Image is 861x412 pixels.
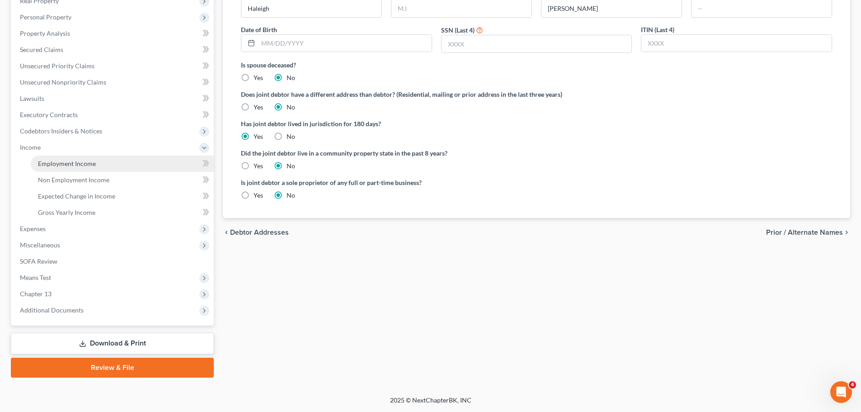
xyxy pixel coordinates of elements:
[766,229,850,236] button: Prior / Alternate Names chevron_right
[13,42,214,58] a: Secured Claims
[13,74,214,90] a: Unsecured Nonpriority Claims
[254,191,263,200] label: Yes
[241,148,832,158] label: Did the joint debtor live in a community property state in the past 8 years?
[230,229,289,236] span: Debtor Addresses
[254,103,263,112] label: Yes
[241,178,532,187] label: Is joint debtor a sole proprietor of any full or part-time business?
[287,161,295,170] label: No
[20,111,78,118] span: Executory Contracts
[241,60,832,70] label: Is spouse deceased?
[173,396,688,412] div: 2025 © NextChapterBK, INC
[20,274,51,281] span: Means Test
[13,107,214,123] a: Executory Contracts
[31,204,214,221] a: Gross Yearly Income
[641,35,832,52] input: XXXX
[13,58,214,74] a: Unsecured Priority Claims
[20,225,46,232] span: Expenses
[13,90,214,107] a: Lawsuits
[13,25,214,42] a: Property Analysis
[641,25,674,34] label: ITIN (Last 4)
[31,156,214,172] a: Employment Income
[254,161,263,170] label: Yes
[766,229,843,236] span: Prior / Alternate Names
[20,127,102,135] span: Codebtors Insiders & Notices
[241,90,832,99] label: Does joint debtor have a different address than debtor? (Residential, mailing or prior address in...
[38,208,95,216] span: Gross Yearly Income
[20,62,94,70] span: Unsecured Priority Claims
[287,132,295,141] label: No
[20,143,41,151] span: Income
[223,229,230,236] i: chevron_left
[258,35,432,52] input: MM/DD/YYYY
[13,253,214,270] a: SOFA Review
[441,25,475,35] label: SSN (Last 4)
[287,73,295,82] label: No
[20,241,60,249] span: Miscellaneous
[442,35,632,52] input: XXXX
[20,78,106,86] span: Unsecured Nonpriority Claims
[38,192,115,200] span: Expected Change in Income
[254,132,263,141] label: Yes
[20,13,71,21] span: Personal Property
[20,290,52,298] span: Chapter 13
[20,29,70,37] span: Property Analysis
[254,73,263,82] label: Yes
[11,358,214,378] a: Review & File
[20,257,57,265] span: SOFA Review
[843,229,850,236] i: chevron_right
[11,333,214,354] a: Download & Print
[241,119,832,128] label: Has joint debtor lived in jurisdiction for 180 days?
[31,172,214,188] a: Non Employment Income
[287,103,295,112] label: No
[241,25,277,34] label: Date of Birth
[20,46,63,53] span: Secured Claims
[830,381,852,403] iframe: Intercom live chat
[223,229,289,236] button: chevron_left Debtor Addresses
[31,188,214,204] a: Expected Change in Income
[287,191,295,200] label: No
[20,306,84,314] span: Additional Documents
[20,95,44,102] span: Lawsuits
[38,176,109,184] span: Non Employment Income
[849,381,856,388] span: 4
[38,160,96,167] span: Employment Income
